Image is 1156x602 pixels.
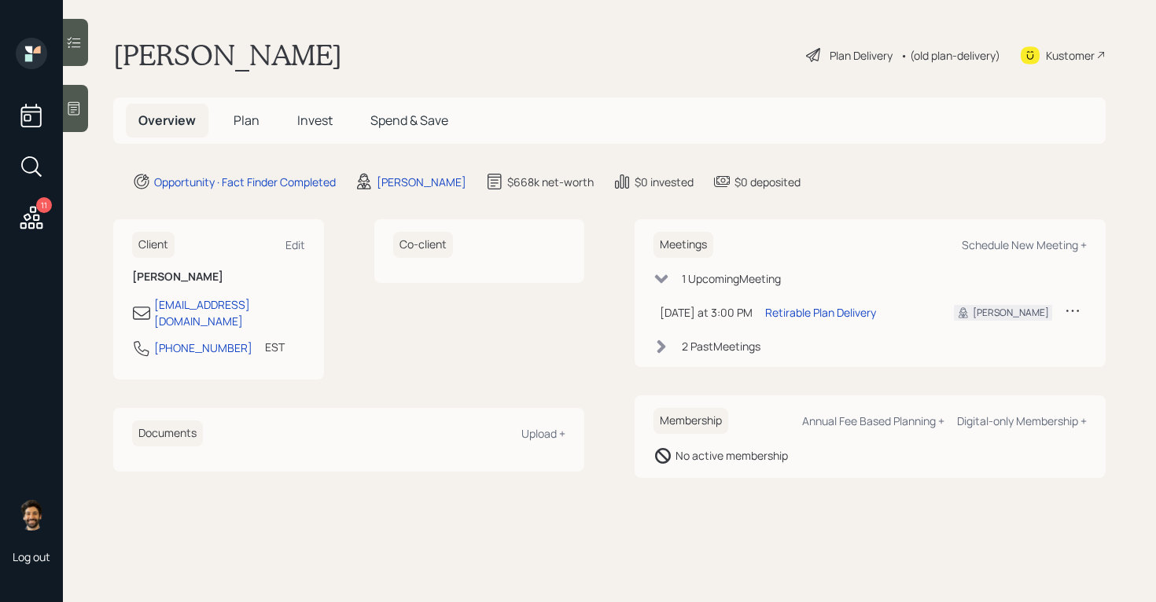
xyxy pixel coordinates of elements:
[265,339,285,355] div: EST
[132,232,175,258] h6: Client
[765,304,876,321] div: Retirable Plan Delivery
[973,306,1049,320] div: [PERSON_NAME]
[16,499,47,530] img: eric-schwartz-headshot.png
[660,304,753,321] div: [DATE] at 3:00 PM
[507,174,594,190] div: $668k net-worth
[13,549,50,564] div: Log out
[393,232,453,258] h6: Co-client
[682,270,781,287] div: 1 Upcoming Meeting
[521,426,565,441] div: Upload +
[734,174,801,190] div: $0 deposited
[285,237,305,252] div: Edit
[297,112,333,129] span: Invest
[36,197,52,213] div: 11
[802,413,944,428] div: Annual Fee Based Planning +
[653,408,728,434] h6: Membership
[676,447,788,464] div: No active membership
[370,112,448,129] span: Spend & Save
[635,174,694,190] div: $0 invested
[682,338,760,354] div: 2 Past Meeting s
[154,174,336,190] div: Opportunity · Fact Finder Completed
[113,38,342,72] h1: [PERSON_NAME]
[377,174,466,190] div: [PERSON_NAME]
[653,232,713,258] h6: Meetings
[132,420,203,446] h6: Documents
[1046,47,1095,64] div: Kustomer
[962,237,1087,252] div: Schedule New Meeting +
[154,340,252,356] div: [PHONE_NUMBER]
[154,296,305,329] div: [EMAIL_ADDRESS][DOMAIN_NAME]
[830,47,893,64] div: Plan Delivery
[957,413,1087,428] div: Digital-only Membership +
[138,112,196,129] span: Overview
[132,270,305,284] h6: [PERSON_NAME]
[234,112,260,129] span: Plan
[900,47,1000,64] div: • (old plan-delivery)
